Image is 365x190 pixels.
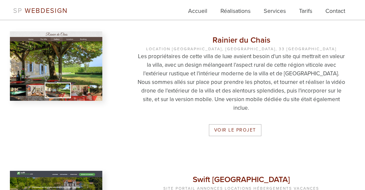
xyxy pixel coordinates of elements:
span: SP [13,7,22,15]
span: WEBDESIGN [25,7,68,15]
p: Les propriétaires de cette villa de luxe avaient besoin d'un site qui mettrait en valeur la villa... [137,52,345,112]
a: SP WEBDESIGN [13,7,68,15]
img: Rainier du Chais [10,31,102,101]
a: Voir le projet [209,124,261,136]
a: Réalisations [220,7,250,20]
a: Contact [325,7,345,20]
a: Tarifs [299,7,312,20]
a: Services [264,7,286,20]
a: Accueil [188,7,207,20]
h3: Rainier du Chais [137,36,345,52]
span: Location [GEOGRAPHIC_DATA], [GEOGRAPHIC_DATA], 33 [GEOGRAPHIC_DATA] [137,46,345,52]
